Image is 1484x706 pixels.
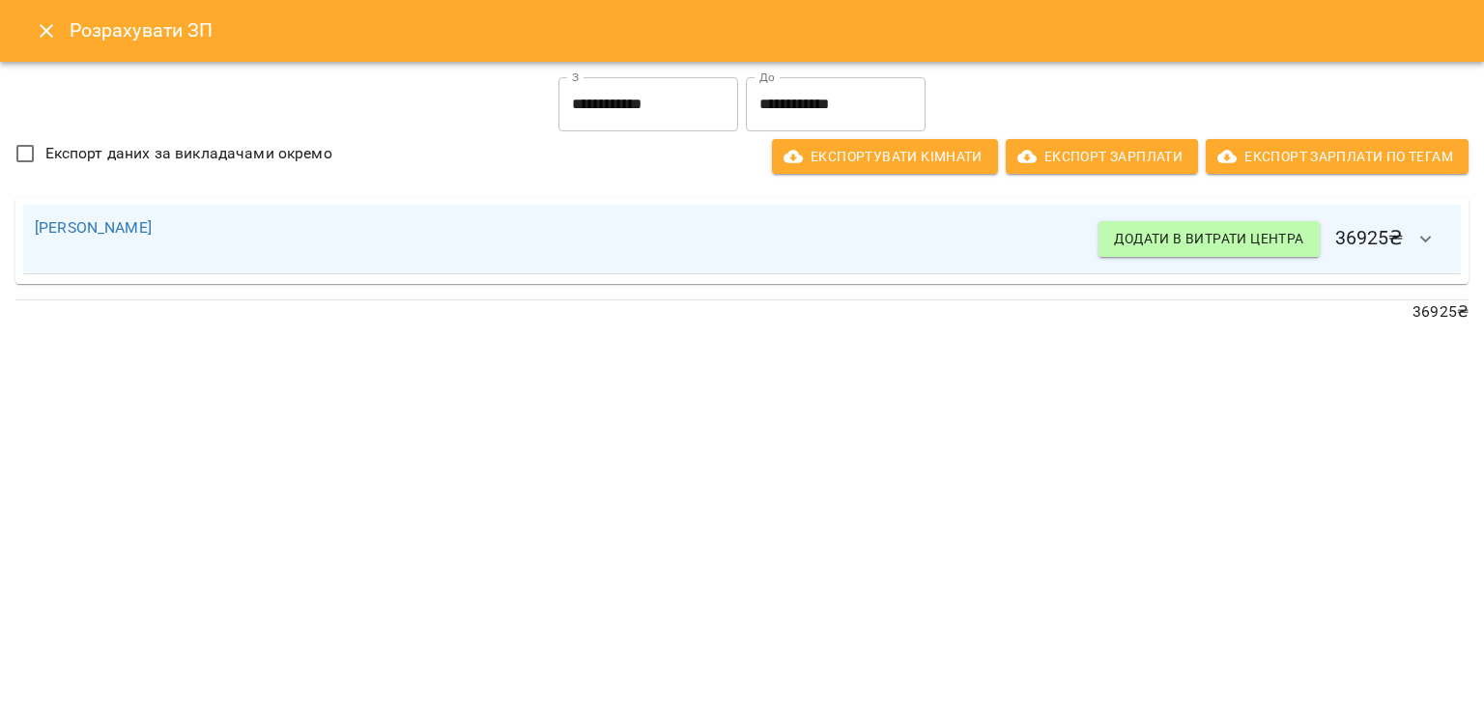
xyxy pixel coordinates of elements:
[70,15,1461,45] h6: Розрахувати ЗП
[35,218,152,237] a: [PERSON_NAME]
[787,145,983,168] span: Експортувати кімнати
[1099,216,1449,263] h6: 36925 ₴
[1021,145,1183,168] span: Експорт Зарплати
[1206,139,1469,174] button: Експорт Зарплати по тегам
[1114,227,1303,250] span: Додати в витрати центра
[1006,139,1198,174] button: Експорт Зарплати
[23,8,70,54] button: Close
[772,139,998,174] button: Експортувати кімнати
[15,300,1469,324] p: 36925 ₴
[1221,145,1453,168] span: Експорт Зарплати по тегам
[1099,221,1319,256] button: Додати в витрати центра
[45,142,332,165] span: Експорт даних за викладачами окремо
